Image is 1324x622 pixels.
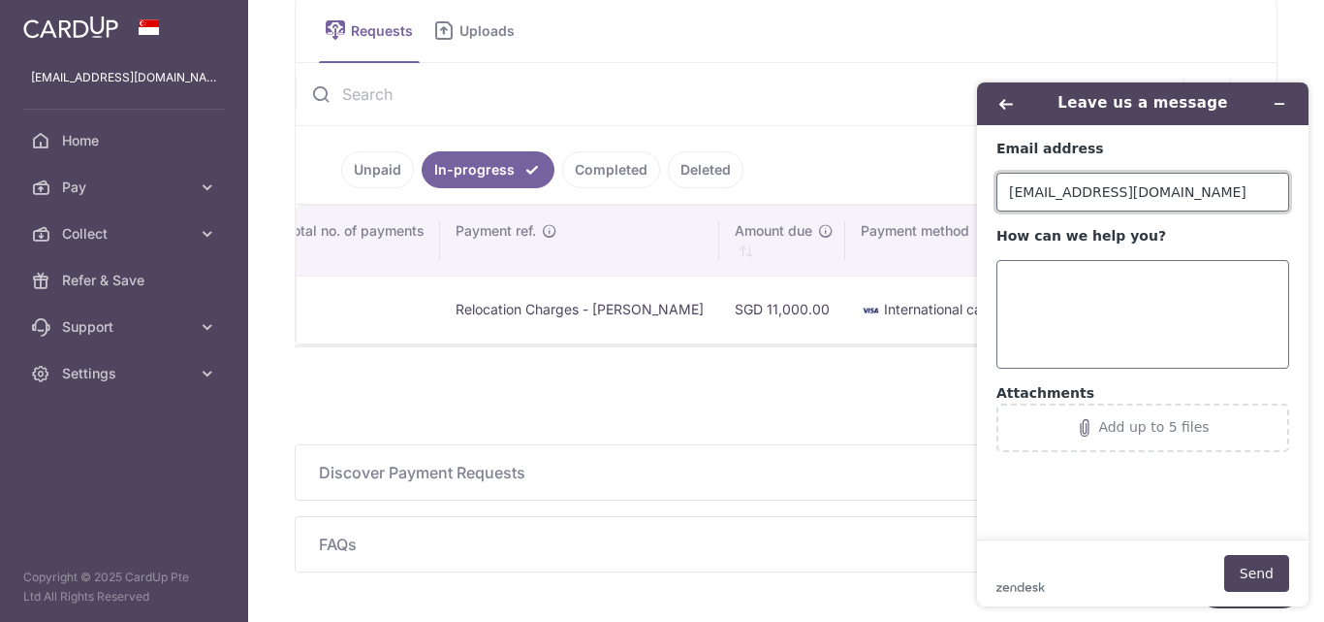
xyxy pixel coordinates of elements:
[319,533,1230,556] span: FAQs
[884,301,995,317] span: International card
[62,131,190,150] span: Home
[319,533,1253,556] p: FAQs
[319,461,1253,484] p: Discover Payment Requests
[341,151,414,188] a: Unpaid
[269,276,440,344] td: 1
[845,206,1011,276] th: Payment method
[562,151,660,188] a: Completed
[668,151,743,188] a: Deleted
[735,221,812,241] span: Amount due
[459,21,528,41] span: Uploads
[285,221,425,241] span: Total no. of payments
[351,21,420,41] span: Requests
[961,67,1324,622] iframe: Find more information here
[456,221,536,241] span: Payment ref.
[62,271,190,290] span: Refer & Save
[62,317,190,337] span: Support
[44,14,83,31] span: Help
[440,276,719,344] td: Relocation Charges - [PERSON_NAME]
[269,206,440,276] th: Total no. of payments
[719,276,845,344] td: SGD 11,000.00
[296,63,1183,125] input: Search
[62,224,190,244] span: Collect
[319,461,1230,484] span: Discover Payment Requests
[23,16,118,39] img: CardUp
[719,206,845,276] th: Amount due : activate to sort column ascending
[62,178,190,197] span: Pay
[422,151,554,188] a: In-progress
[440,206,719,276] th: Payment ref.
[31,68,217,87] p: [EMAIL_ADDRESS][DOMAIN_NAME]
[62,364,190,383] span: Settings
[861,301,880,320] img: visa-sm-192604c4577d2d35970c8ed26b86981c2741ebd56154ab54ad91a526f0f24972.png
